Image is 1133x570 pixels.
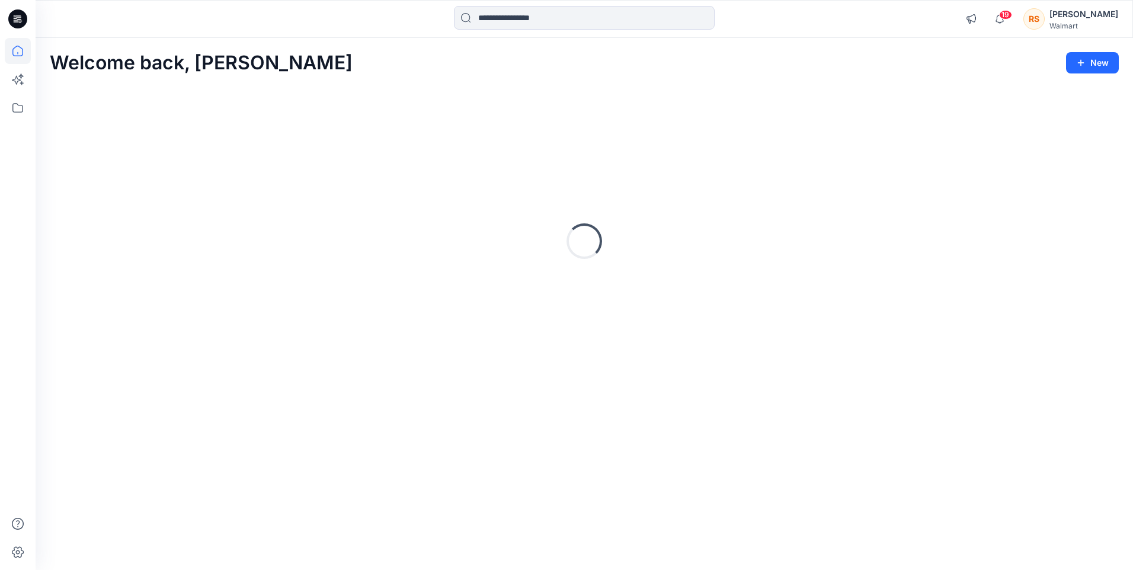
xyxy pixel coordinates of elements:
[1049,21,1118,30] div: Walmart
[1066,52,1119,73] button: New
[50,52,353,74] h2: Welcome back, [PERSON_NAME]
[999,10,1012,20] span: 19
[1023,8,1045,30] div: RS
[1049,7,1118,21] div: [PERSON_NAME]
